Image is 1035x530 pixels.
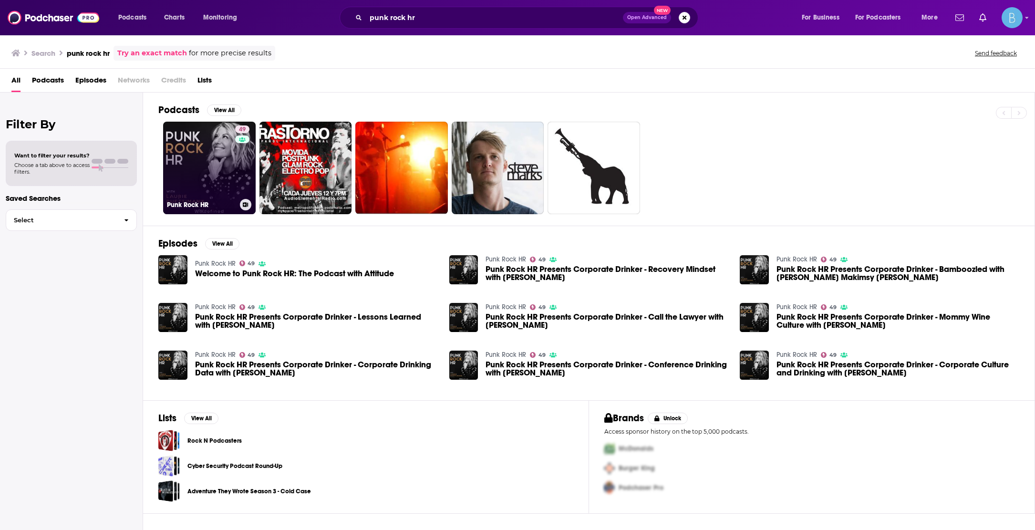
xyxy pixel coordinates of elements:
a: Welcome to Punk Rock HR: The Podcast with Attitude [195,270,394,278]
span: for more precise results [189,48,271,59]
img: Punk Rock HR Presents Corporate Drinker - Recovery Mindset with Bryan Wempen [449,255,478,284]
a: Adventure They Wrote Season 3 - Cold Case [158,480,180,502]
h3: punk rock hr [67,49,110,58]
span: Punk Rock HR Presents Corporate Drinker - Conference Drinking with [PERSON_NAME] [486,361,728,377]
img: Podchaser - Follow, Share and Rate Podcasts [8,9,99,27]
img: Punk Rock HR Presents Corporate Drinker - Corporate Drinking Data with Karina Monesson [158,351,187,380]
span: Podchaser Pro [619,484,663,492]
img: Welcome to Punk Rock HR: The Podcast with Attitude [158,255,187,284]
span: Choose a tab above to access filters. [14,162,90,175]
a: 49 [821,352,837,358]
span: Charts [164,11,185,24]
a: Punk Rock HR Presents Corporate Drinker - Recovery Mindset with Bryan Wempen [486,265,728,281]
span: Podcasts [118,11,146,24]
a: Punk Rock HR Presents Corporate Drinker - Conference Drinking with Mary Ellen Slayter [486,361,728,377]
img: Punk Rock HR Presents Corporate Drinker - Corporate Culture and Drinking with Claude Silver [740,351,769,380]
span: McDonalds [619,445,653,453]
a: ListsView All [158,412,218,424]
a: Punk Rock HR Presents Corporate Drinker - Call the Lawyer with Kate Bischoff [449,303,478,332]
img: Punk Rock HR Presents Corporate Drinker - Mommy Wine Culture with Celeste Yvonne [740,303,769,332]
a: 49 [530,257,546,262]
p: Access sponsor history on the top 5,000 podcasts. [604,428,1019,435]
a: Try an exact match [117,48,187,59]
img: Punk Rock HR Presents Corporate Drinker - Lessons Learned with Daniel Chait [158,303,187,332]
a: Punk Rock HR Presents Corporate Drinker - Bamboozled with Ken Makimsy Middleton [776,265,1019,281]
a: Punk Rock HR [195,303,236,311]
span: Select [6,217,116,223]
span: Burger King [619,464,655,472]
span: 49 [248,353,255,357]
a: EpisodesView All [158,238,239,249]
a: Punk Rock HR [486,255,526,263]
button: Show profile menu [1002,7,1023,28]
a: 49 [530,352,546,358]
a: All [11,73,21,92]
a: 49Punk Rock HR [163,122,256,214]
span: 49 [538,258,546,262]
a: Podcasts [32,73,64,92]
span: 49 [248,261,255,266]
a: Punk Rock HR Presents Corporate Drinker - Lessons Learned with Daniel Chait [195,313,438,329]
span: 49 [248,305,255,310]
span: Monitoring [203,11,237,24]
a: Punk Rock HR [776,255,817,263]
button: open menu [197,10,249,25]
a: Cyber Security Podcast Round-Up [158,455,180,477]
span: Want to filter your results? [14,152,90,159]
a: Punk Rock HR [195,351,236,359]
a: Show notifications dropdown [975,10,990,26]
h2: Podcasts [158,104,199,116]
input: Search podcasts, credits, & more... [366,10,623,25]
a: Charts [158,10,190,25]
button: Select [6,209,137,231]
img: Punk Rock HR Presents Corporate Drinker - Bamboozled with Ken Makimsy Middleton [740,255,769,284]
span: Punk Rock HR Presents Corporate Drinker - Corporate Culture and Drinking with [PERSON_NAME] [776,361,1019,377]
h2: Episodes [158,238,197,249]
a: Punk Rock HR [195,260,236,268]
button: open menu [915,10,950,25]
img: User Profile [1002,7,1023,28]
a: 49 [821,257,837,262]
span: Punk Rock HR Presents Corporate Drinker - Corporate Drinking Data with [PERSON_NAME] [195,361,438,377]
a: Rock N Podcasters [187,436,242,446]
button: View All [207,104,241,116]
span: Punk Rock HR Presents Corporate Drinker - Lessons Learned with [PERSON_NAME] [195,313,438,329]
span: Punk Rock HR Presents Corporate Drinker - Call the Lawyer with [PERSON_NAME] [486,313,728,329]
h3: Punk Rock HR [167,201,236,209]
a: 49 [235,125,249,133]
a: Episodes [75,73,106,92]
span: Rock N Podcasters [158,430,180,451]
span: Punk Rock HR Presents Corporate Drinker - Recovery Mindset with [PERSON_NAME] [486,265,728,281]
h2: Lists [158,412,176,424]
a: Adventure They Wrote Season 3 - Cold Case [187,486,311,497]
a: Punk Rock HR Presents Corporate Drinker - Mommy Wine Culture with Celeste Yvonne [776,313,1019,329]
button: Open AdvancedNew [623,12,671,23]
div: Search podcasts, credits, & more... [349,7,707,29]
a: Punk Rock HR [486,303,526,311]
span: Punk Rock HR Presents Corporate Drinker - Bamboozled with [PERSON_NAME] Makimsy [PERSON_NAME] [776,265,1019,281]
a: 49 [530,304,546,310]
a: Punk Rock HR [776,351,817,359]
span: 49 [538,305,546,310]
a: 49 [239,260,255,266]
p: Saved Searches [6,194,137,203]
button: Send feedback [972,49,1020,57]
span: New [654,6,671,15]
button: View All [205,238,239,249]
button: Unlock [648,413,688,424]
a: PodcastsView All [158,104,241,116]
a: 49 [821,304,837,310]
a: Punk Rock HR Presents Corporate Drinker - Corporate Drinking Data with Karina Monesson [195,361,438,377]
a: Punk Rock HR [486,351,526,359]
span: Lists [197,73,212,92]
button: open menu [849,10,915,25]
a: 49 [239,304,255,310]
